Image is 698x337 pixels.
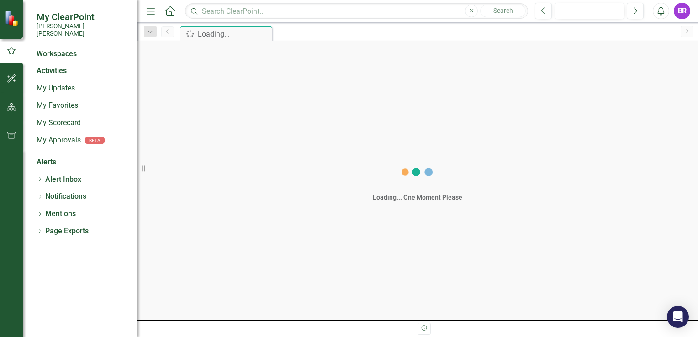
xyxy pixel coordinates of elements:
[37,49,77,59] div: Workspaces
[493,7,513,14] span: Search
[480,5,526,17] button: Search
[45,209,76,219] a: Mentions
[37,83,128,94] a: My Updates
[37,118,128,128] a: My Scorecard
[37,135,81,146] a: My Approvals
[37,66,128,76] div: Activities
[373,193,462,202] div: Loading... One Moment Please
[45,226,89,237] a: Page Exports
[45,191,86,202] a: Notifications
[45,174,81,185] a: Alert Inbox
[5,11,21,26] img: ClearPoint Strategy
[37,11,128,22] span: My ClearPoint
[185,3,528,19] input: Search ClearPoint...
[198,28,270,40] div: Loading...
[37,100,128,111] a: My Favorites
[37,157,128,168] div: Alerts
[667,306,689,328] div: Open Intercom Messenger
[85,137,105,144] div: BETA
[37,22,128,37] small: [PERSON_NAME] [PERSON_NAME]
[674,3,690,19] button: BR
